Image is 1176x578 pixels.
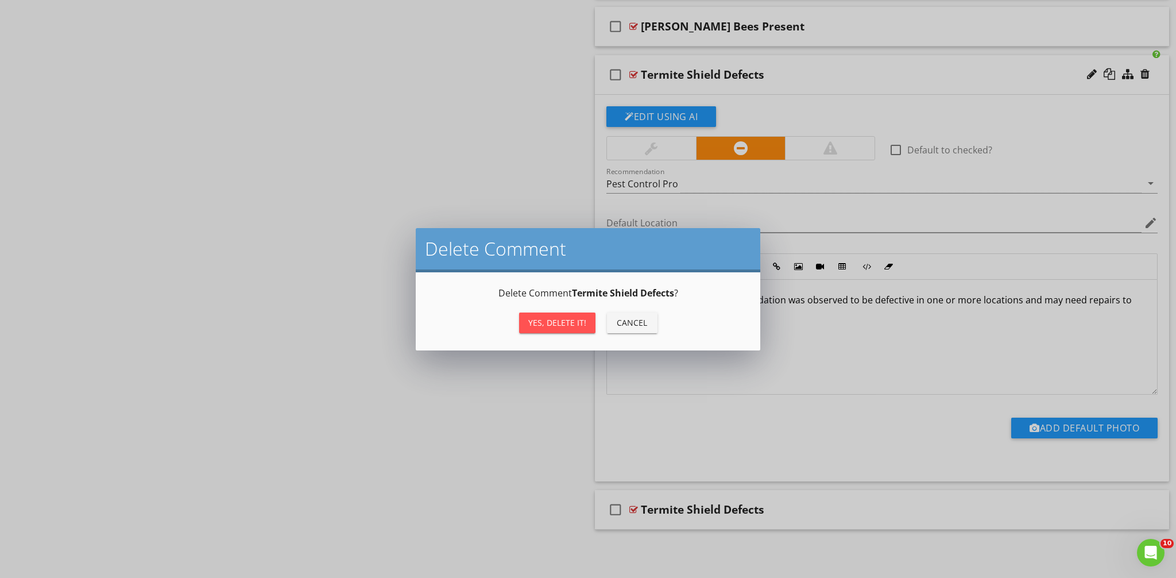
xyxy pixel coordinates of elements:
[528,317,586,329] div: Yes, Delete it!
[425,237,751,260] h2: Delete Comment
[430,286,746,300] p: Delete Comment ?
[1160,539,1174,548] span: 10
[519,313,595,333] button: Yes, Delete it!
[607,313,657,333] button: Cancel
[1137,539,1165,567] iframe: Intercom live chat
[616,317,648,329] div: Cancel
[572,287,674,299] strong: Termite Shield Defects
